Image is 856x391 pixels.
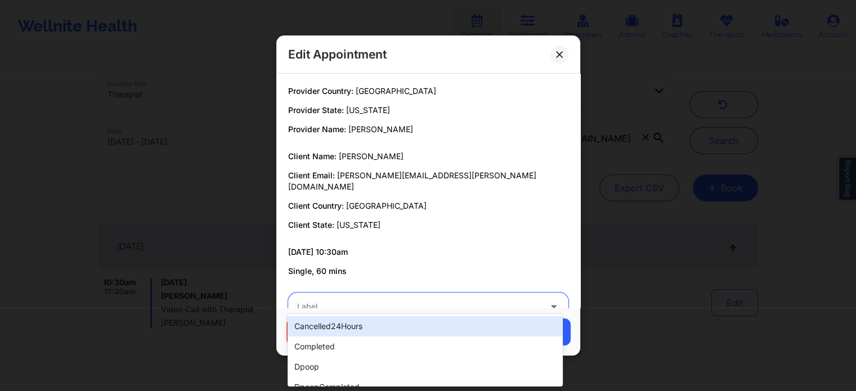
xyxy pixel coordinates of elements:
span: [US_STATE] [337,220,380,230]
p: Client Country: [288,200,568,212]
span: [GEOGRAPHIC_DATA] [346,201,427,210]
div: completed [288,336,562,357]
span: [PERSON_NAME][EMAIL_ADDRESS][PERSON_NAME][DOMAIN_NAME] [288,170,536,191]
p: Client State: [288,219,568,231]
button: Save Changes [479,318,570,345]
span: [PERSON_NAME] [348,124,413,134]
h2: Edit Appointment [288,47,387,62]
div: cancelled24Hours [288,316,562,336]
span: [PERSON_NAME] [339,151,404,161]
span: [GEOGRAPHIC_DATA] [356,86,436,96]
button: Cancel Appointment [286,318,402,345]
p: Provider Country: [288,86,568,97]
p: Client Email: [288,170,568,192]
p: Client Name: [288,151,568,162]
p: [DATE] 10:30am [288,246,568,258]
div: dpoop [288,357,562,377]
span: [US_STATE] [346,105,390,115]
p: Provider Name: [288,124,568,135]
p: Single, 60 mins [288,266,568,277]
p: Provider State: [288,105,568,116]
